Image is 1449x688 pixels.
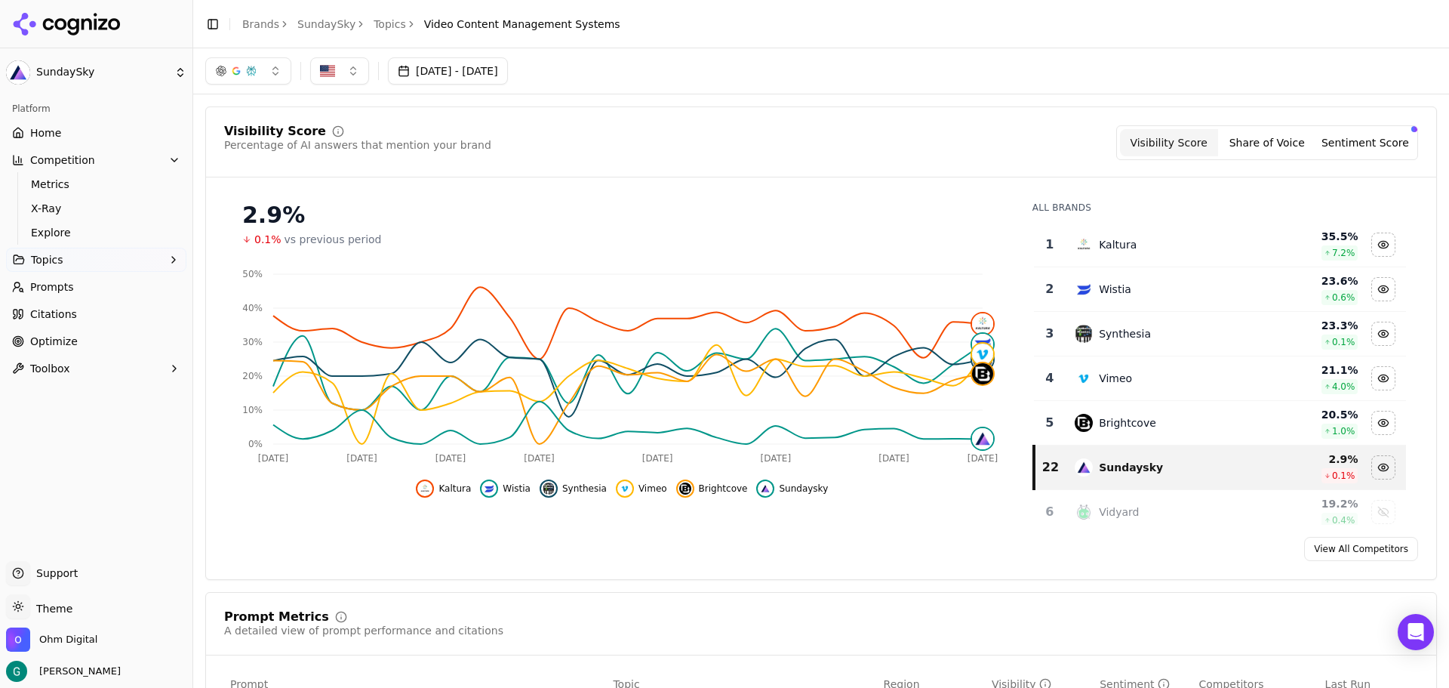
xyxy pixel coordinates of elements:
span: Optimize [30,334,78,349]
tr: 5brightcoveBrightcove20.5%1.0%Hide brightcove data [1034,401,1406,446]
div: 2 [1040,280,1060,298]
span: [PERSON_NAME] [33,665,121,678]
div: 22 [1041,458,1060,477]
div: Synthesia [1099,326,1151,341]
div: 35.5 % [1261,229,1358,244]
button: Visibility Score [1120,129,1218,156]
span: vs previous period [285,232,382,247]
a: Explore [25,222,168,243]
img: vimeo [972,344,993,365]
img: kaltura [972,313,993,335]
nav: breadcrumb [242,17,620,32]
button: Competition [6,148,186,172]
tr: 1kalturaKaltura35.5%7.2%Hide kaltura data [1034,223,1406,267]
span: Vimeo [638,483,667,495]
img: wistia [1075,280,1093,298]
button: Hide brightcove data [1371,411,1395,435]
a: Metrics [25,174,168,195]
button: Hide wistia data [480,480,531,498]
span: 7.2 % [1332,247,1355,259]
button: Hide sundaysky data [756,480,828,498]
span: 0.1 % [1332,470,1355,482]
tr: 3synthesiaSynthesia23.3%0.1%Hide synthesia data [1034,312,1406,356]
tspan: [DATE] [642,453,673,464]
a: Brands [242,18,279,30]
tspan: [DATE] [968,453,998,464]
button: Hide kaltura data [416,480,471,498]
span: 4.0 % [1332,381,1355,393]
tr: 22sundayskySundaysky2.9%0.1%Hide sundaysky data [1034,446,1406,490]
a: Optimize [6,329,186,353]
span: Citations [30,307,77,322]
tspan: [DATE] [524,453,555,464]
img: kaltura [419,483,431,495]
span: Toolbox [30,361,70,376]
tspan: [DATE] [258,453,289,464]
button: Show vidyard data [1371,500,1395,524]
div: 21.1 % [1261,363,1358,378]
span: Ohm Digital [39,633,97,646]
button: Hide synthesia data [1371,322,1395,346]
div: 6 [1040,503,1060,521]
a: SundaySky [297,17,355,32]
img: Gwynne Ohm [6,661,27,682]
span: Support [30,566,78,581]
img: sundaysky [759,483,771,495]
span: 0.4 % [1332,514,1355,526]
div: A detailed view of prompt performance and citations [224,623,503,638]
tspan: 10% [242,405,263,415]
div: Prompt Metrics [224,611,329,623]
img: wistia [972,334,993,355]
div: 2.9 % [1261,452,1358,467]
a: View All Competitors [1304,537,1418,561]
span: Home [30,125,61,140]
div: All Brands [1032,202,1406,214]
img: vidyard [1075,503,1093,521]
div: 5 [1040,414,1060,432]
tspan: [DATE] [761,453,792,464]
a: Home [6,121,186,145]
button: Hide vimeo data [1371,366,1395,390]
span: Prompts [30,279,74,295]
tspan: 20% [242,371,263,381]
button: Toolbox [6,356,186,381]
tr: 4vimeoVimeo21.1%4.0%Hide vimeo data [1034,356,1406,401]
button: Hide vimeo data [616,480,667,498]
div: Vimeo [1099,371,1132,386]
span: Video Content Management Systems [424,17,620,32]
img: Ohm Digital [6,628,30,652]
span: Metrics [31,177,162,192]
button: [DATE] - [DATE] [388,57,508,85]
div: 20.5 % [1261,407,1358,422]
img: brightcove [972,363,993,384]
img: brightcove [1075,414,1093,432]
tspan: [DATE] [346,453,377,464]
span: 1.0 % [1332,425,1355,437]
img: vimeo [619,483,631,495]
tspan: [DATE] [878,453,909,464]
div: 1 [1040,236,1060,254]
tspan: 40% [242,303,263,313]
div: 23.6 % [1261,273,1358,288]
span: 0.1 % [1332,336,1355,348]
img: SundaySky [6,60,30,85]
button: Sentiment Score [1316,129,1414,156]
button: Hide synthesia data [540,480,607,498]
button: Open user button [6,661,121,682]
button: Hide kaltura data [1371,233,1395,257]
a: X-Ray [25,198,168,219]
button: Hide brightcove data [676,480,748,498]
span: Sundaysky [779,483,828,495]
tspan: 0% [248,439,263,449]
div: Wistia [1099,282,1131,297]
img: synthesia [543,483,555,495]
div: Open Intercom Messenger [1398,614,1434,650]
button: Hide sundaysky data [1371,455,1395,480]
div: Sundaysky [1099,460,1163,475]
button: Topics [6,248,186,272]
span: Wistia [503,483,531,495]
img: US [320,63,335,79]
div: Percentage of AI answers that mention your brand [224,137,491,153]
img: vimeo [1075,369,1093,387]
div: Vidyard [1099,504,1139,520]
